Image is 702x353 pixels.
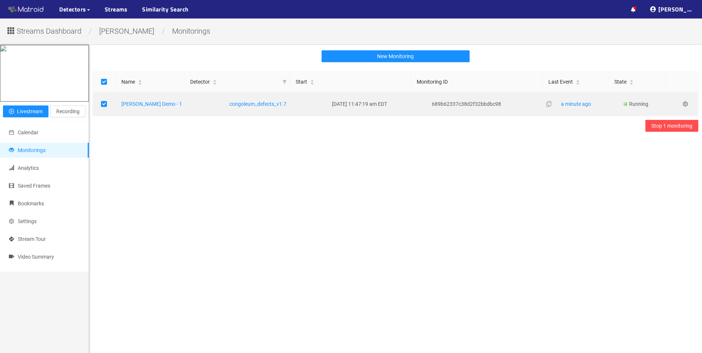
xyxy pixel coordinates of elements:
button: New Monitoring [322,50,470,62]
a: [PERSON_NAME] Demo - 1 [121,101,182,107]
span: Detector [190,78,210,86]
span: caret-up [310,79,314,83]
span: caret-up [576,79,580,83]
span: Livestream [17,107,43,115]
span: / [160,27,167,36]
span: Detectors [59,5,86,14]
span: Bookmarks [18,201,44,206]
span: filter [282,80,287,84]
span: Start [296,78,307,86]
span: caret-down [576,82,580,86]
span: caret-down [310,82,314,86]
span: Calendar [18,130,38,135]
span: caret-down [213,82,217,86]
img: Matroid logo [7,4,44,15]
span: play-circle [9,109,14,115]
span: monitorings [167,27,216,36]
span: New Monitoring [377,52,414,60]
button: Stop 1 monitoring [645,120,698,132]
span: filter [279,72,290,92]
button: play-circleLivestream [3,105,48,117]
span: setting [9,219,14,224]
button: Streams Dashboard [6,24,87,36]
span: Last Event [548,78,573,86]
span: caret-up [138,79,142,83]
span: caret-down [138,82,142,86]
span: Streams Dashboard [17,26,81,37]
a: a minute ago [561,101,591,107]
th: Monitoring ID [411,72,543,92]
span: Stop 1 monitoring [651,122,692,130]
span: Settings [18,218,37,224]
a: congoleum_defects_v1.7 [229,101,286,107]
img: 1755014063.577513.jpg [0,46,6,101]
span: [PERSON_NAME] [94,27,160,36]
span: / [87,27,94,36]
span: setting [683,101,688,107]
span: Video Summary [18,254,54,260]
button: Recording [50,105,85,117]
span: Name [121,78,135,86]
span: caret-up [213,79,217,83]
td: [DATE] 11:47:19 am EDT [326,92,426,116]
span: Monitorings [18,147,46,153]
span: Running [624,101,648,107]
span: Analytics [18,165,39,171]
span: calendar [9,130,14,135]
a: Streams [105,5,128,14]
span: 689b62337c38d2f32bbdbc98 [432,100,501,108]
span: Recording [56,107,80,115]
a: Similarity Search [142,5,189,14]
span: caret-up [629,79,634,83]
span: Saved Frames [18,183,50,189]
span: State [614,78,627,86]
span: caret-down [629,82,634,86]
a: Streams Dashboard [6,29,87,35]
